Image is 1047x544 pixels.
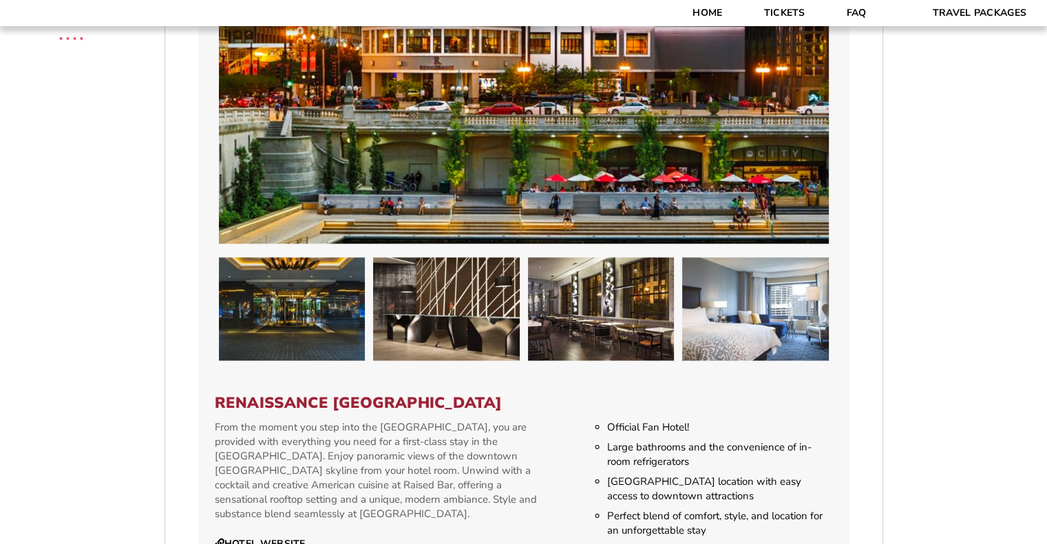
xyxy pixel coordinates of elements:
img: Renaissance Chicago Downtown Hotel [219,257,366,360]
li: Perfect blend of comfort, style, and location for an unforgettable stay [607,509,832,538]
img: Renaissance Chicago Downtown Hotel [528,257,675,360]
img: Renaissance Chicago Downtown Hotel [682,257,829,360]
p: From the moment you step into the [GEOGRAPHIC_DATA], you are provided with everything you need fo... [215,420,544,521]
li: Official Fan Hotel! [607,420,832,435]
img: Renaissance Chicago Downtown Hotel [373,257,520,360]
li: Large bathrooms and the convenience of in-room refrigerators [607,440,832,469]
img: CBS Sports Thanksgiving Classic [41,7,101,67]
h3: Renaissance [GEOGRAPHIC_DATA] [215,394,833,412]
li: [GEOGRAPHIC_DATA] location with easy access to downtown attractions [607,475,832,503]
